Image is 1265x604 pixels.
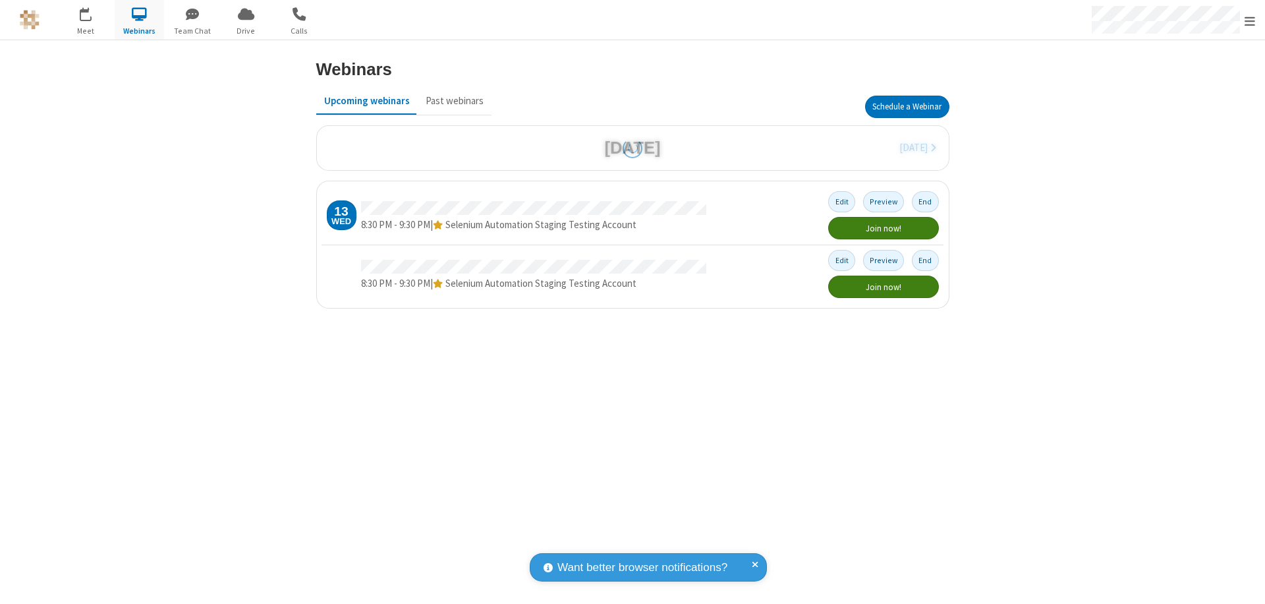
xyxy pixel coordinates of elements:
[828,217,938,239] button: Join now!
[275,25,324,37] span: Calls
[89,7,98,17] div: 3
[557,559,727,576] span: Want better browser notifications?
[316,88,418,113] button: Upcoming webinars
[61,25,111,37] span: Meet
[912,191,939,212] button: End
[361,277,430,289] span: 8:30 PM - 9:30 PM
[828,276,938,298] button: Join now!
[445,218,636,231] span: Selenium Automation Staging Testing Account
[334,205,348,218] div: 13
[327,200,356,230] div: Wednesday, August 13, 2025 8:30 PM
[828,250,855,270] button: Edit
[361,218,706,233] div: |
[863,191,905,212] button: Preview
[865,96,949,118] button: Schedule a Webinar
[828,191,855,212] button: Edit
[221,25,271,37] span: Drive
[316,60,392,78] h3: Webinars
[361,276,706,291] div: |
[445,277,636,289] span: Selenium Automation Staging Testing Account
[863,250,905,270] button: Preview
[331,218,351,226] div: Wed
[912,250,939,270] button: End
[20,10,40,30] img: QA Selenium DO NOT DELETE OR CHANGE
[168,25,217,37] span: Team Chat
[418,88,492,113] button: Past webinars
[361,218,430,231] span: 8:30 PM - 9:30 PM
[115,25,164,37] span: Webinars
